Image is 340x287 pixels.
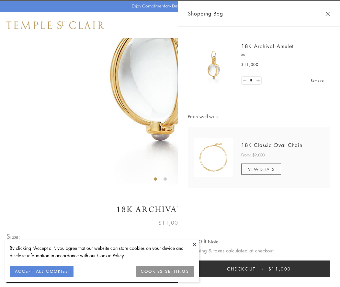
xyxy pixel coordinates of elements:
[227,265,256,272] span: Checkout
[188,247,330,255] p: Shipping & taxes calculated at checkout
[188,260,330,277] button: Checkout $11,000
[241,164,281,175] a: VIEW DETAILS
[188,9,223,18] span: Shopping Bag
[194,138,233,177] img: N88865-OV18
[194,45,233,84] img: 18K Archival Amulet
[242,77,248,85] a: Set quantity to 0
[241,152,265,158] span: From: $9,000
[255,77,261,85] a: Set quantity to 2
[188,113,330,120] span: Pairs well with
[6,21,104,29] img: Temple St. Clair
[188,238,219,246] button: Add Gift Note
[268,265,291,272] span: $11,000
[248,166,274,172] span: VIEW DETAILS
[132,3,205,9] p: Enjoy Complimentary Delivery & Returns
[325,11,330,16] button: Close Shopping Bag
[241,61,258,68] span: $11,000
[10,266,74,277] button: ACCEPT ALL COOKIES
[6,204,334,215] h1: 18K Archival Amulet
[241,52,324,58] p: M
[158,218,182,227] span: $11,000
[241,142,302,149] a: 18K Classic Oval Chain
[6,231,21,242] span: Size:
[241,43,294,50] a: 18K Archival Amulet
[10,244,194,259] div: By clicking “Accept all”, you agree that our website can store cookies on your device and disclos...
[136,266,194,277] button: COOKIES SETTINGS
[311,77,324,84] a: Remove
